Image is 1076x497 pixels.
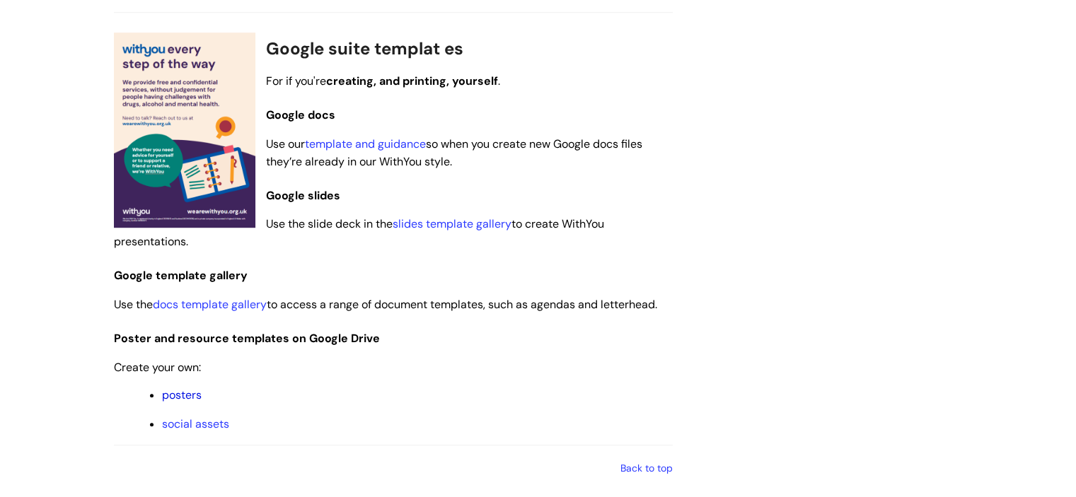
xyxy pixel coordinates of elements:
[326,74,498,88] strong: creating, and printing, yourself
[620,462,673,474] a: Back to top
[114,216,604,249] span: Use the slide deck in the to create WithYou presentations.
[162,416,229,431] a: social assets
[114,33,255,228] img: A sample editable poster template
[114,297,657,312] span: Use the to access a range of document templates, such as agendas and letterhead.
[393,216,511,231] a: slides template gallery
[162,387,202,402] a: posters
[305,136,426,151] a: template and guidance
[266,37,463,59] span: Google suite templat es
[266,74,500,88] span: For if you're .
[266,107,335,122] span: Google docs
[266,188,340,203] span: Google slides
[153,297,267,312] a: docs template gallery
[114,268,248,283] span: Google template gallery
[114,360,201,375] span: Create your own:
[266,136,642,169] span: Use our so when you create new Google docs files they’re already in our WithYou style.
[114,331,380,346] span: Poster and resource templates on Google Drive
